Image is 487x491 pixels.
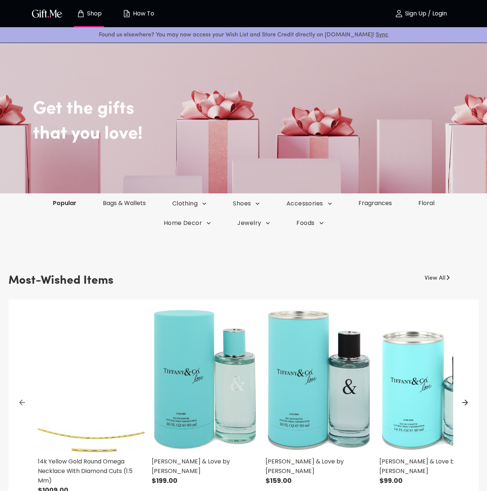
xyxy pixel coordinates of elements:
[163,219,211,227] span: Home Decor
[33,76,487,120] h2: Get the gifts
[266,300,372,485] a: Tiffany & Love by Tiffany[PERSON_NAME] & Love by [PERSON_NAME]$159.00
[379,476,486,485] p: $99.00
[38,300,144,452] img: 14k Yellow Gold Round Omega Necklace With Diamond Cuts (1.5 Mm)
[425,271,445,283] a: View All
[8,271,113,291] h3: Most-Wished Items
[118,2,158,25] button: How To
[159,200,220,208] button: Clothing
[296,219,323,227] span: Foods
[286,200,332,208] span: Accessories
[90,199,159,207] a: Bags & Wallets
[237,219,270,227] span: Jewelry
[379,457,486,476] p: [PERSON_NAME] & Love by [PERSON_NAME]
[384,2,457,25] button: Sign Up / Login
[152,300,258,485] a: Tiffany & Love by Tiffany[PERSON_NAME] & Love by [PERSON_NAME]$199.00
[6,30,481,40] p: Found us elsewhere? You may now access your Wish List and Store Credit directly on [DOMAIN_NAME]!
[283,219,336,227] button: Foods
[152,476,258,485] p: $199.00
[379,300,486,452] img: Tiffany & Love by Tiffany
[131,11,154,17] p: How To
[405,199,448,207] a: Floral
[379,300,486,485] a: Tiffany & Love by Tiffany[PERSON_NAME] & Love by [PERSON_NAME]$99.00
[122,9,131,18] img: how-to.svg
[266,476,372,485] p: $159.00
[172,200,207,208] span: Clothing
[266,300,372,452] img: Tiffany & Love by Tiffany
[266,457,372,476] p: [PERSON_NAME] & Love by [PERSON_NAME]
[30,9,64,18] button: GiftMe Logo
[152,457,258,476] p: [PERSON_NAME] & Love by [PERSON_NAME]
[273,200,345,208] button: Accessories
[148,300,262,487] div: Tiffany & Love by Tiffany[PERSON_NAME] & Love by [PERSON_NAME]$199.00
[376,32,388,38] a: Sync
[30,8,64,19] img: GiftMe Logo
[40,199,90,207] a: Popular
[262,300,376,487] div: Tiffany & Love by Tiffany[PERSON_NAME] & Love by [PERSON_NAME]$159.00
[38,457,144,485] p: 14k Yellow Gold Round Omega Necklace With Diamond Cuts (1.5 Mm)
[345,199,405,207] a: Fragrances
[69,2,109,25] button: Store page
[403,11,447,17] p: Sign Up / Login
[152,300,258,452] img: Tiffany & Love by Tiffany
[150,219,224,227] button: Home Decor
[220,200,273,208] button: Shoes
[224,219,283,227] button: Jewelry
[33,123,487,145] h2: that you love!
[85,11,102,17] p: Shop
[233,200,260,208] span: Shoes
